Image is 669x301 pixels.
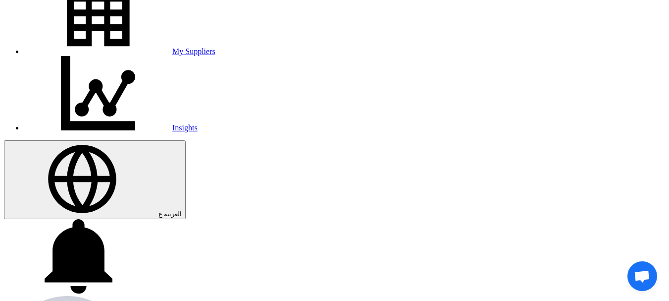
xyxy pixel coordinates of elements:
span: العربية [164,210,182,218]
a: My Suppliers [24,47,215,56]
button: العربية ع [4,140,186,219]
span: ع [158,210,162,218]
a: Insights [24,123,198,132]
a: Open chat [627,261,657,291]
